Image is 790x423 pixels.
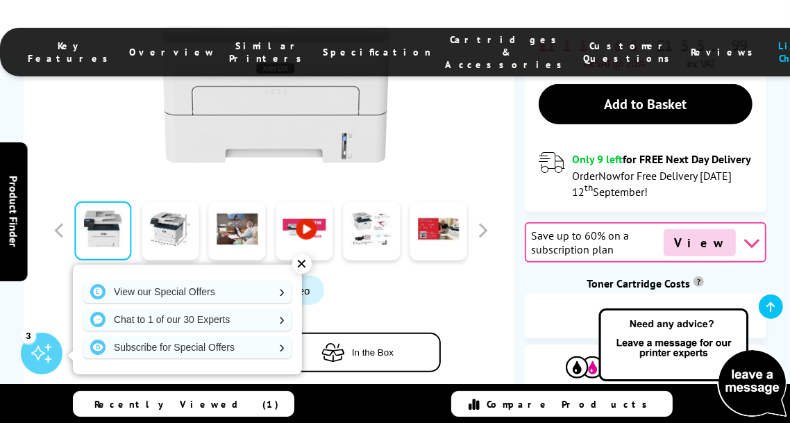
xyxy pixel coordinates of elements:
[323,46,431,58] span: Specification
[583,40,677,65] span: Customer Questions
[83,281,292,303] a: View our Special Offers
[525,276,766,290] div: Toner Cartridge Costs
[129,46,215,58] span: Overview
[292,254,312,274] div: ✕
[572,152,753,166] div: for FREE Next Day Delivery
[691,46,760,58] span: Reviews
[274,333,441,372] button: In the Box
[572,169,732,199] span: Order for Free Delivery [DATE] 12 September!
[28,40,115,65] span: Key Features
[21,328,36,343] div: 3
[572,152,623,166] span: Only 9 left
[566,356,635,378] img: Cartridges
[531,229,660,256] span: Save up to 60% on a subscription plan
[539,152,753,198] div: modal_delivery
[445,33,569,71] span: Cartridges & Accessories
[539,84,753,124] a: Add to Basket
[83,308,292,331] a: Chat to 1 of our 30 Experts
[73,391,294,417] a: Recently Viewed (1)
[598,169,621,183] span: Now
[487,398,655,410] span: Compare Products
[585,182,593,194] sup: th
[664,229,736,256] span: View
[94,398,279,410] span: Recently Viewed (1)
[352,347,394,358] span: In the Box
[694,276,704,287] sup: Cost per page
[451,391,673,417] a: Compare Products
[535,356,756,379] button: View Cartridges
[7,176,21,247] span: Product Finder
[83,336,292,358] a: Subscribe for Special Offers
[229,40,309,65] span: Similar Printers
[596,306,790,420] img: Open Live Chat window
